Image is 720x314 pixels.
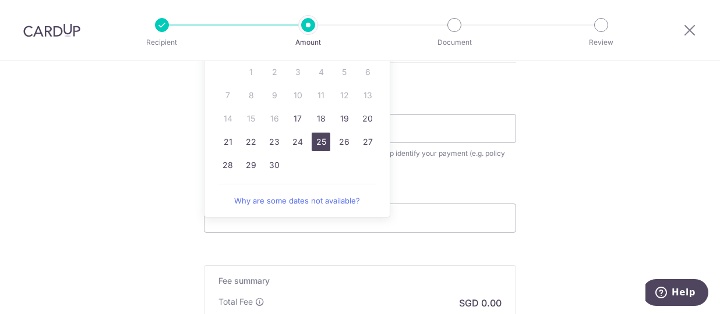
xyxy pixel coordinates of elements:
iframe: Opens a widget where you can find more information [645,279,708,308]
p: Review [558,37,644,48]
a: 28 [218,156,237,174]
p: SGD 0.00 [459,296,502,310]
a: 20 [358,109,377,128]
a: 23 [265,133,284,151]
a: 21 [218,133,237,151]
a: 26 [335,133,354,151]
a: 24 [288,133,307,151]
p: Document [411,37,497,48]
a: 25 [312,133,330,151]
img: CardUp [23,23,80,37]
a: Why are some dates not available? [218,189,376,212]
a: 18 [312,109,330,128]
a: 17 [288,109,307,128]
a: 19 [335,109,354,128]
a: 29 [242,156,260,174]
p: Amount [265,37,351,48]
a: 30 [265,156,284,174]
a: 27 [358,133,377,151]
p: Total Fee [218,296,253,308]
a: 22 [242,133,260,151]
h5: Fee summary [218,275,502,287]
p: Recipient [119,37,205,48]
